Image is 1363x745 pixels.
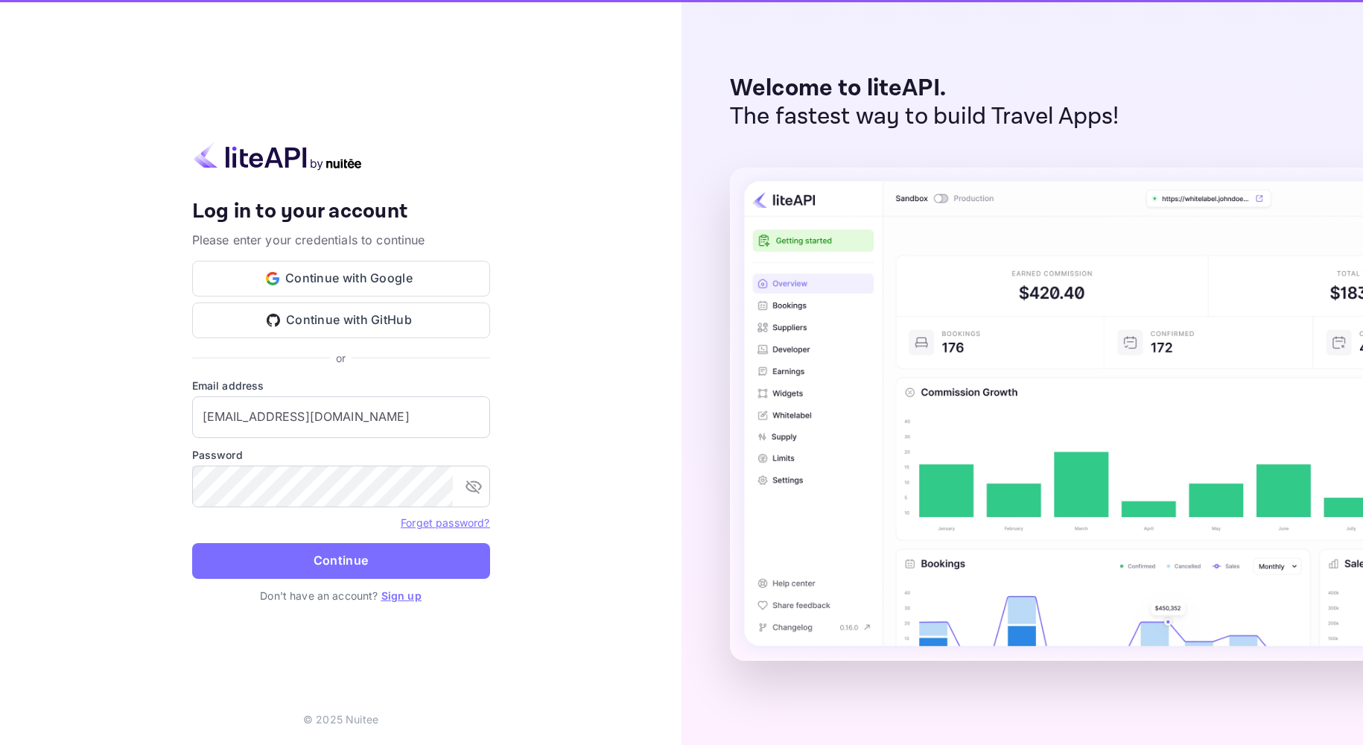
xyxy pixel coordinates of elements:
button: toggle password visibility [459,472,489,501]
button: Continue [192,543,490,579]
p: © 2025 Nuitee [303,711,378,727]
button: Continue with Google [192,261,490,297]
p: or [336,350,346,366]
input: Enter your email address [192,396,490,438]
label: Password [192,447,490,463]
p: Welcome to liteAPI. [730,74,1119,103]
a: Sign up [381,589,422,602]
a: Forget password? [401,515,489,530]
p: The fastest way to build Travel Apps! [730,103,1119,131]
button: Continue with GitHub [192,302,490,338]
h4: Log in to your account [192,199,490,225]
p: Please enter your credentials to continue [192,231,490,249]
label: Email address [192,378,490,393]
a: Forget password? [401,516,489,529]
img: liteapi [192,142,363,171]
p: Don't have an account? [192,588,490,603]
